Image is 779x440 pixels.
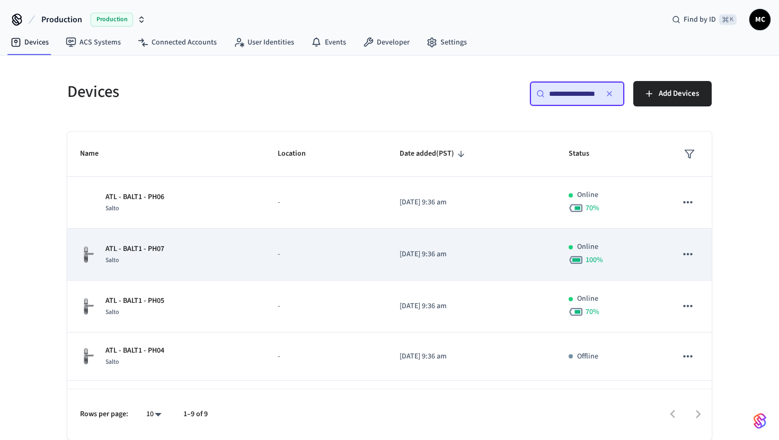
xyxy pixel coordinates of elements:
[183,409,208,420] p: 1–9 of 9
[750,10,769,29] span: MC
[105,345,164,356] p: ATL - BALT1 - PH04
[577,351,598,362] p: Offline
[67,81,383,103] h5: Devices
[91,13,133,26] span: Production
[400,146,468,162] span: Date added(PST)
[749,9,771,30] button: MC
[278,197,374,208] p: -
[586,307,599,317] span: 70 %
[105,357,119,366] span: Salto
[2,33,57,52] a: Devices
[57,33,129,52] a: ACS Systems
[633,81,712,106] button: Add Devices
[684,14,716,25] span: Find by ID
[586,203,599,213] span: 70 %
[278,249,374,260] p: -
[754,412,766,429] img: SeamLogoGradient.69752ec5.svg
[577,190,598,201] p: Online
[105,295,164,307] p: ATL - BALT1 - PH05
[418,33,475,52] a: Settings
[400,351,543,362] p: [DATE] 9:36 am
[400,301,543,312] p: [DATE] 9:36 am
[105,192,164,203] p: ATL - BALT1 - PH06
[663,10,745,29] div: Find by ID⌘ K
[278,146,320,162] span: Location
[105,244,164,255] p: ATL - BALT1 - PH07
[278,301,374,312] p: -
[400,197,543,208] p: [DATE] 9:36 am
[105,204,119,213] span: Salto
[141,407,166,422] div: 10
[80,146,112,162] span: Name
[659,87,699,101] span: Add Devices
[278,351,374,362] p: -
[80,409,128,420] p: Rows per page:
[303,33,355,52] a: Events
[129,33,225,52] a: Connected Accounts
[577,241,598,253] p: Online
[105,256,119,265] span: Salto
[719,14,737,25] span: ⌘ K
[41,13,82,26] span: Production
[105,308,119,317] span: Salto
[586,255,603,265] span: 100 %
[577,293,598,304] p: Online
[400,249,543,260] p: [DATE] 9:36 am
[80,347,97,365] img: salto_escutcheon_pin
[569,146,603,162] span: Status
[225,33,303,52] a: User Identities
[80,298,97,316] img: salto_escutcheon_pin
[80,246,97,264] img: salto_escutcheon_pin
[355,33,418,52] a: Developer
